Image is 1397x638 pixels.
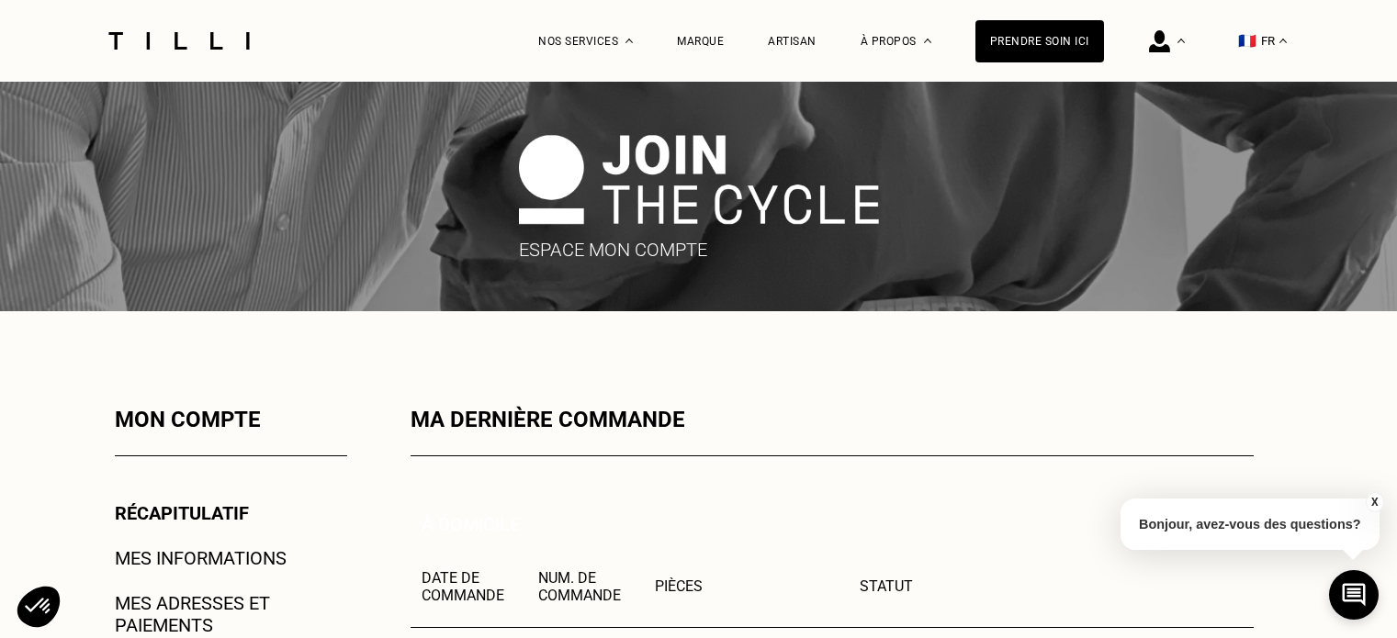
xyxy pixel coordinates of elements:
p: Espace mon compte [519,240,879,262]
img: Menu déroulant à propos [924,39,931,43]
a: Mes informations [115,547,287,569]
div: Ma dernière commande [411,407,1254,432]
a: Marque [677,35,724,48]
img: icône connexion [1149,30,1170,52]
span: 🇫🇷 [1238,32,1256,50]
img: Menu déroulant [625,39,633,43]
img: Menu déroulant [1177,39,1185,43]
a: Artisan [768,35,817,48]
img: logo join the cycle [519,135,879,224]
a: Récapitulatif [115,502,249,524]
p: À domicile [411,502,1254,546]
th: Num. de commande [527,546,644,628]
img: Logo du service de couturière Tilli [102,32,256,50]
a: Prendre soin ici [975,20,1104,62]
th: Date de commande [411,546,527,628]
button: X [1365,492,1383,512]
p: Bonjour, avez-vous des questions? [1121,498,1380,550]
img: menu déroulant [1279,39,1287,43]
th: Pièces [644,546,849,628]
p: Mon compte [115,407,347,432]
a: Mes adresses et paiements [115,592,347,636]
th: Statut [849,546,1029,628]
